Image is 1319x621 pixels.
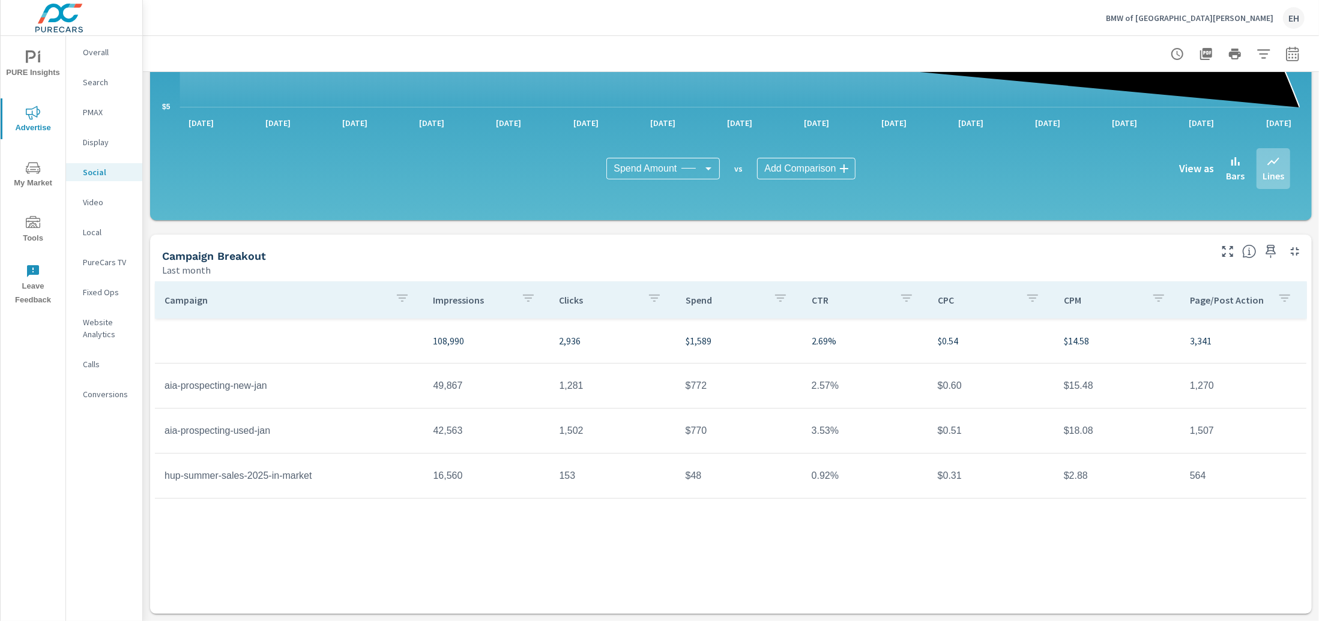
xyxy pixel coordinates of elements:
button: Print Report [1223,42,1247,66]
span: Save this to your personalized report [1261,242,1281,261]
p: CPC [938,294,1016,306]
h6: View as [1179,163,1214,175]
p: [DATE] [795,117,838,129]
td: 49,867 [424,371,550,401]
td: $772 [676,371,802,401]
div: EH [1283,7,1305,29]
p: [DATE] [1103,117,1145,129]
p: Fixed Ops [83,286,133,298]
div: Fixed Ops [66,283,142,301]
td: $15.48 [1054,371,1180,401]
div: Video [66,193,142,211]
div: Website Analytics [66,313,142,343]
td: $0.60 [928,371,1054,401]
span: Leave Feedback [4,264,62,307]
p: Calls [83,358,133,370]
div: Conversions [66,385,142,403]
p: [DATE] [950,117,992,129]
td: 564 [1180,461,1306,491]
p: [DATE] [411,117,453,129]
button: Select Date Range [1281,42,1305,66]
p: [DATE] [1258,117,1300,129]
div: Add Comparison [757,158,855,179]
span: Add Comparison [764,163,836,175]
p: [DATE] [565,117,607,129]
p: PureCars TV [83,256,133,268]
span: Advertise [4,106,62,135]
p: Social [83,166,133,178]
span: This is a summary of Social performance results by campaign. Each column can be sorted. [1242,244,1257,259]
td: 153 [550,461,676,491]
p: Display [83,136,133,148]
span: Spend Amount [614,163,677,175]
button: Apply Filters [1252,42,1276,66]
p: [DATE] [257,117,299,129]
p: 3,341 [1190,334,1297,348]
div: Search [66,73,142,91]
p: [DATE] [873,117,915,129]
p: [DATE] [180,117,222,129]
td: 2.57% [802,371,928,401]
text: $5 [162,103,171,111]
div: Social [66,163,142,181]
div: Spend Amount [606,158,720,179]
p: Campaign [164,294,385,306]
div: Calls [66,355,142,373]
button: Minimize Widget [1285,242,1305,261]
p: Local [83,226,133,238]
td: 16,560 [424,461,550,491]
p: Video [83,196,133,208]
p: CPM [1064,294,1142,306]
p: Clicks [560,294,638,306]
td: $770 [676,416,802,446]
td: 3.53% [802,416,928,446]
p: $14.58 [1064,334,1171,348]
p: Overall [83,46,133,58]
p: Bars [1226,169,1245,183]
td: 1,281 [550,371,676,401]
td: 1,507 [1180,416,1306,446]
p: [DATE] [488,117,530,129]
span: PURE Insights [4,50,62,80]
span: Tools [4,216,62,245]
h5: Campaign Breakout [162,250,266,262]
p: vs [720,163,757,174]
div: Overall [66,43,142,61]
p: $0.54 [938,334,1045,348]
div: PureCars TV [66,253,142,271]
p: PMAX [83,106,133,118]
div: PMAX [66,103,142,121]
p: $1,589 [686,334,792,348]
p: [DATE] [642,117,684,129]
p: Lines [1263,169,1284,183]
p: [DATE] [334,117,376,129]
div: Local [66,223,142,241]
button: "Export Report to PDF" [1194,42,1218,66]
td: $2.88 [1054,461,1180,491]
p: BMW of [GEOGRAPHIC_DATA][PERSON_NAME] [1106,13,1273,23]
p: Last month [162,263,211,277]
td: $0.51 [928,416,1054,446]
p: Page/Post Action [1190,294,1268,306]
td: $0.31 [928,461,1054,491]
button: Make Fullscreen [1218,242,1237,261]
p: Spend [686,294,764,306]
p: [DATE] [719,117,761,129]
td: 0.92% [802,461,928,491]
td: 1,502 [550,416,676,446]
td: hup-summer-sales-2025-in-market [155,461,424,491]
td: aia-prospecting-new-jan [155,371,424,401]
td: $48 [676,461,802,491]
td: 1,270 [1180,371,1306,401]
div: nav menu [1,36,65,312]
p: 2,936 [560,334,666,348]
div: Display [66,133,142,151]
span: My Market [4,161,62,190]
p: CTR [812,294,890,306]
p: Search [83,76,133,88]
p: 108,990 [433,334,540,348]
td: 42,563 [424,416,550,446]
p: Website Analytics [83,316,133,340]
p: Conversions [83,388,133,400]
p: 2.69% [812,334,919,348]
